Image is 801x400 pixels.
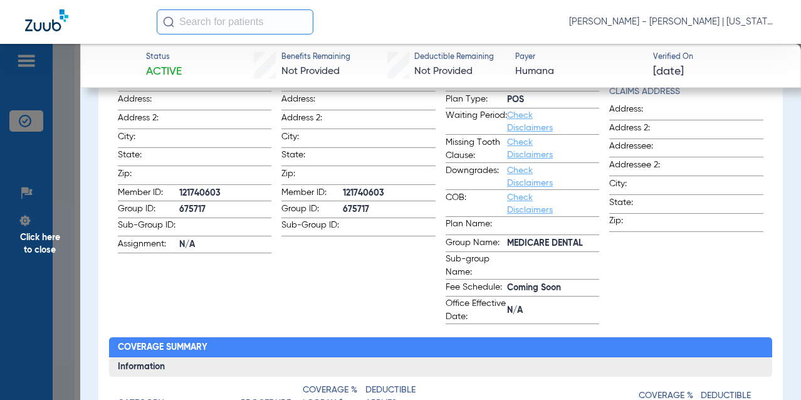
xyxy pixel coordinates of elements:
span: City: [281,130,343,147]
span: Address 2: [281,112,343,129]
span: City: [118,130,179,147]
span: Group Name: [446,236,507,251]
span: Addressee: [609,140,671,157]
span: 675717 [343,203,435,216]
span: City: [609,177,671,194]
span: Fee Schedule: [446,281,507,296]
span: Sub-Group ID: [118,219,179,236]
span: MEDICARE DENTAL [507,237,599,250]
img: Search Icon [163,16,174,28]
span: Coming Soon [507,282,599,295]
span: State: [118,149,179,166]
h2: Coverage Summary [109,337,772,357]
span: Not Provided [414,66,473,76]
span: Office Effective Date: [446,297,507,324]
span: Address: [118,93,179,110]
span: State: [281,149,343,166]
span: N/A [179,238,271,251]
span: Benefits Remaining [281,52,350,63]
span: Plan Name: [446,218,507,234]
span: Group ID: [281,203,343,218]
span: Zip: [609,214,671,231]
span: [DATE] [653,64,684,80]
span: Waiting Period: [446,109,507,134]
span: 121740603 [179,187,271,200]
span: [PERSON_NAME] - [PERSON_NAME] | [US_STATE] Family Dentistry [569,16,776,28]
span: Verified On [653,52,780,63]
span: Sub-group Name: [446,253,507,279]
span: Member ID: [118,186,179,201]
span: 121740603 [343,187,435,200]
a: Check Disclaimers [507,166,553,187]
a: Check Disclaimers [507,193,553,214]
span: Addressee 2: [609,159,671,176]
a: Check Disclaimers [507,111,553,132]
span: Zip: [281,167,343,184]
input: Search for patients [157,9,313,34]
span: State: [609,196,671,213]
span: POS [507,93,599,107]
span: Status [146,52,182,63]
span: 675717 [179,203,271,216]
span: Downgrades: [446,164,507,189]
span: Plan Type: [446,93,507,108]
a: Check Disclaimers [507,138,553,159]
iframe: Chat Widget [738,340,801,400]
span: Missing Tooth Clause: [446,136,507,162]
span: Deductible Remaining [414,52,494,63]
span: Address 2: [118,112,179,129]
span: Not Provided [281,66,340,76]
span: N/A [507,304,599,317]
span: Payer [515,52,642,63]
span: Zip: [118,167,179,184]
span: Member ID: [281,186,343,201]
span: Group ID: [118,203,179,218]
span: Address: [281,93,343,110]
span: Address 2: [609,122,671,139]
span: Active [146,64,182,80]
h3: Information [109,357,772,377]
span: Humana [515,64,642,80]
span: Assignment: [118,238,179,253]
span: COB: [446,191,507,216]
h4: Claims Address [609,85,763,98]
img: Zuub Logo [25,9,68,31]
span: Sub-Group ID: [281,219,343,236]
span: Address: [609,103,671,120]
